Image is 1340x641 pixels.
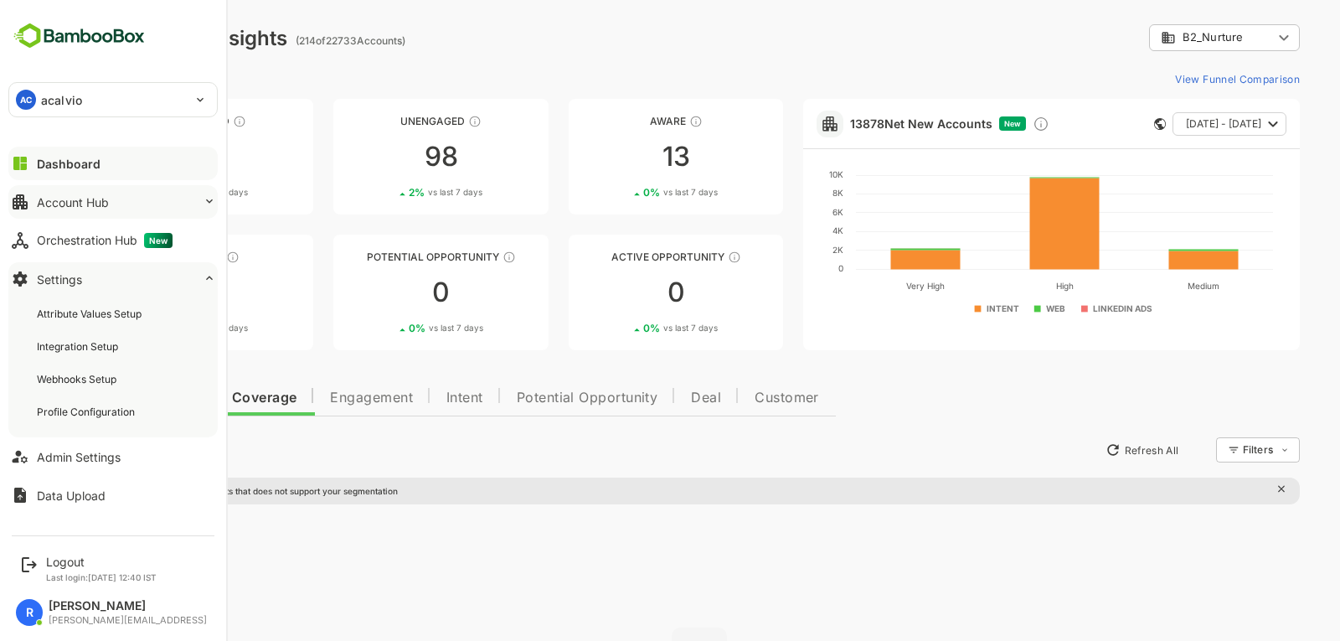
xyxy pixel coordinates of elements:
[37,405,138,419] div: Profile Configuration
[444,251,457,264] div: These accounts are MQAs and can be passed on to Inside Sales
[37,307,145,321] div: Attribute Values Setup
[40,235,255,350] a: EngagedThese accounts are warm, further nurturing would qualify them to MQAs00%vs last 7 days
[1183,435,1241,465] div: Filters
[8,20,150,52] img: BambooboxFullLogoMark.5f36c76dfaba33ec1ec1367b70bb1252.svg
[585,186,659,199] div: 0 %
[1039,437,1127,463] button: Refresh All
[1095,118,1107,130] div: This card does not support filter and segments
[167,251,181,264] div: These accounts are warm, further nurturing would qualify them to MQAs
[275,99,489,215] a: UnengagedThese accounts have not shown enough engagement and need nurturing982%vs last 7 days
[37,339,121,354] div: Integration Setup
[774,188,785,198] text: 8K
[40,115,255,127] div: Unreached
[585,322,659,334] div: 0 %
[780,263,785,273] text: 0
[135,322,189,334] span: vs last 7 days
[1127,113,1203,135] span: [DATE] - [DATE]
[49,599,207,613] div: [PERSON_NAME]
[1110,65,1241,92] button: View Funnel Comparison
[40,143,255,170] div: 103
[369,186,424,199] span: vs last 7 days
[696,391,760,405] span: Customer
[37,272,82,287] div: Settings
[16,599,43,626] div: R
[458,391,600,405] span: Potential Opportunity
[144,233,173,248] span: New
[510,143,724,170] div: 13
[774,207,785,217] text: 6K
[40,26,229,50] div: Dashboard Insights
[37,233,173,248] div: Orchestration Hub
[848,281,886,292] text: Very High
[37,195,109,209] div: Account Hub
[1184,443,1214,456] div: Filters
[774,245,785,255] text: 2K
[40,435,162,465] button: New Insights
[57,391,238,405] span: Data Quality and Coverage
[997,281,1015,292] text: High
[275,251,489,263] div: Potential Opportunity
[46,555,157,569] div: Logout
[774,225,785,235] text: 4K
[510,115,724,127] div: Aware
[237,34,347,47] ag: ( 214 of 22733 Accounts)
[605,186,659,199] span: vs last 7 days
[135,186,189,199] span: vs last 7 days
[271,391,354,405] span: Engagement
[388,391,425,405] span: Intent
[350,186,424,199] div: 2 %
[1090,22,1241,54] div: B2_Nurture
[410,115,423,128] div: These accounts have not shown enough engagement and need nurturing
[350,322,425,334] div: 0 %
[37,489,106,503] div: Data Upload
[974,116,991,132] div: Discover new ICP-fit accounts showing engagement — via intent surges, anonymous website visits, L...
[275,143,489,170] div: 98
[40,99,255,215] a: UnreachedThese accounts have not been engaged with for a defined time period1032%vs last 7 days
[8,262,218,296] button: Settings
[275,279,489,306] div: 0
[115,322,189,334] div: 0 %
[510,279,724,306] div: 0
[946,119,962,128] span: New
[791,116,934,131] a: 13878Net New Accounts
[116,186,189,199] div: 2 %
[174,115,188,128] div: These accounts have not been engaged with for a defined time period
[8,147,218,180] button: Dashboard
[49,615,207,626] div: [PERSON_NAME][EMAIL_ADDRESS]
[510,99,724,215] a: AwareThese accounts have just entered the buying cycle and need further nurturing130%vs last 7 days
[1114,112,1228,136] button: [DATE] - [DATE]
[37,372,120,386] div: Webhooks Setup
[40,251,255,263] div: Engaged
[1124,31,1184,44] span: B2_Nurture
[510,235,724,350] a: Active OpportunityThese accounts have open opportunities which might be at any of the Sales Stage...
[770,169,785,179] text: 10K
[631,115,644,128] div: These accounts have just entered the buying cycle and need further nurturing
[605,322,659,334] span: vs last 7 days
[46,572,157,582] p: Last login: [DATE] 12:40 IST
[8,478,218,512] button: Data Upload
[37,157,100,171] div: Dashboard
[16,90,36,110] div: AC
[9,83,217,116] div: ACacalvio
[73,486,339,496] p: There are global insights that does not support your segmentation
[37,450,121,464] div: Admin Settings
[370,322,425,334] span: vs last 7 days
[8,224,218,257] button: Orchestration HubNew
[8,185,218,219] button: Account Hub
[40,279,255,306] div: 0
[669,251,683,264] div: These accounts have open opportunities which might be at any of the Sales Stages
[275,115,489,127] div: Unengaged
[275,235,489,350] a: Potential OpportunityThese accounts are MQAs and can be passed on to Inside Sales00%vs last 7 days
[632,391,662,405] span: Deal
[8,440,218,473] button: Admin Settings
[510,251,724,263] div: Active Opportunity
[1129,281,1161,291] text: Medium
[1102,30,1214,45] div: B2_Nurture
[41,91,82,109] p: acalvio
